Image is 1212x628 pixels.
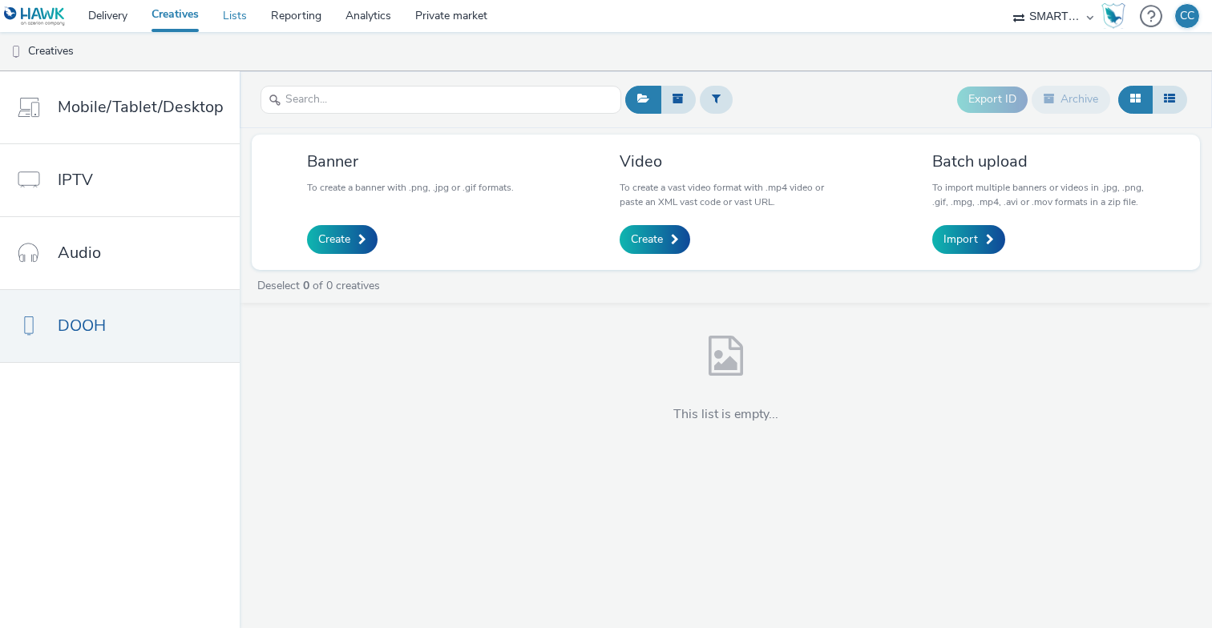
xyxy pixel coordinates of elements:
span: Import [943,231,978,248]
a: Create [620,225,690,254]
span: Create [318,231,350,248]
div: CC [1180,4,1194,28]
a: Import [932,225,1005,254]
a: Create [307,225,378,254]
img: undefined Logo [4,6,66,26]
button: Table [1152,86,1187,113]
button: Export ID [957,87,1028,112]
h3: Video [620,151,832,172]
span: Audio [58,241,101,264]
p: To create a vast video format with .mp4 video or paste an XML vast code or vast URL. [620,180,832,209]
a: Deselect of 0 creatives [256,278,386,293]
p: To create a banner with .png, .jpg or .gif formats. [307,180,514,195]
button: Grid [1118,86,1153,113]
span: Create [631,231,663,248]
a: Hawk Academy [1101,3,1132,29]
h3: Batch upload [932,151,1145,172]
strong: 0 [303,278,309,293]
img: dooh [8,44,24,60]
button: Archive [1032,86,1110,113]
span: DOOH [58,314,106,337]
span: IPTV [58,168,93,191]
input: Search... [261,86,621,114]
p: To import multiple banners or videos in .jpg, .png, .gif, .mpg, .mp4, .avi or .mov formats in a z... [932,180,1145,209]
h4: This list is empty... [673,406,778,424]
img: Hawk Academy [1101,3,1125,29]
h3: Banner [307,151,514,172]
span: Mobile/Tablet/Desktop [58,95,224,119]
